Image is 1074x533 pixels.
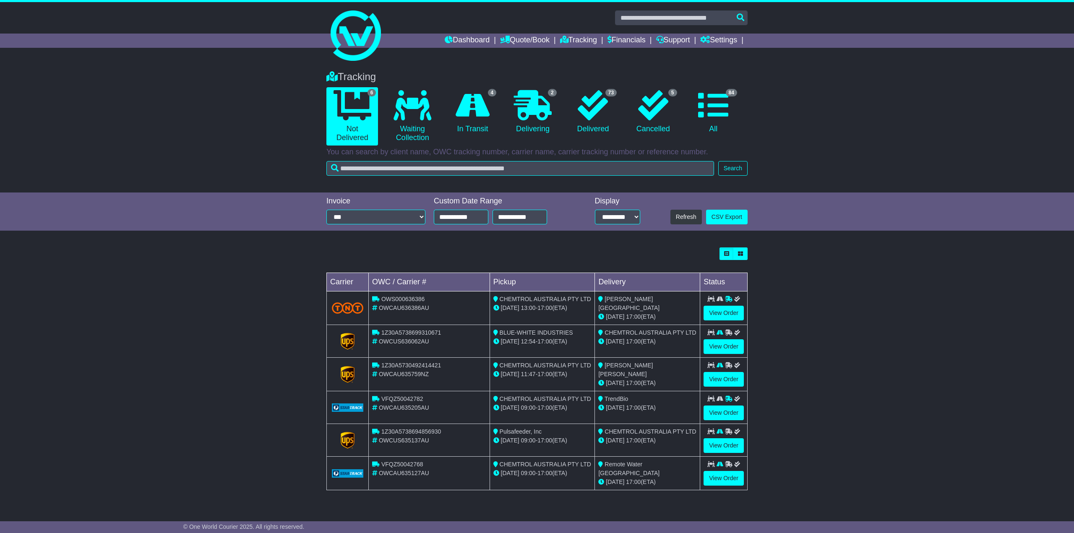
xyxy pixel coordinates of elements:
span: 09:00 [521,404,536,411]
span: 17:00 [626,380,641,386]
img: GetCarrierServiceLogo [332,469,363,478]
span: [PERSON_NAME][GEOGRAPHIC_DATA] [598,296,660,311]
a: 6 Not Delivered [326,87,378,146]
span: Pulsafeeder, Inc [500,428,542,435]
span: 1Z30A5738694856930 [381,428,441,435]
span: CHEMTROL AUSTRALIA PTY LTD [500,296,591,302]
a: View Order [704,406,744,420]
div: - (ETA) [493,403,592,412]
span: 17:00 [626,404,641,411]
span: VFQZ50042782 [381,395,423,402]
a: CSV Export [706,210,748,224]
span: OWCAU635759NZ [379,371,429,377]
td: Delivery [595,273,700,291]
span: 17:00 [537,437,552,444]
span: 09:00 [521,437,536,444]
td: OWC / Carrier # [369,273,490,291]
div: (ETA) [598,379,696,387]
div: - (ETA) [493,304,592,312]
span: 17:00 [537,404,552,411]
a: Tracking [560,34,597,48]
span: 17:00 [626,478,641,485]
div: (ETA) [598,312,696,321]
span: [DATE] [606,437,624,444]
div: Display [595,197,640,206]
a: 73 Delivered [567,87,619,137]
img: TNT_Domestic.png [332,302,363,314]
img: GetCarrierServiceLogo [341,366,355,383]
span: Remote Water [GEOGRAPHIC_DATA] [598,461,660,476]
span: BLUE-WHITE INDUSTRIES [500,329,573,336]
td: Pickup [490,273,595,291]
span: [DATE] [501,338,519,345]
div: (ETA) [598,478,696,486]
a: 84 All [688,87,739,137]
div: Custom Date Range [434,197,568,206]
span: CHEMTROL AUSTRALIA PTY LTD [500,362,591,369]
span: [DATE] [501,371,519,377]
span: TrendBio [605,395,628,402]
a: View Order [704,306,744,320]
span: 09:00 [521,470,536,476]
span: 6 [368,89,376,96]
span: 5 [668,89,677,96]
a: Settings [700,34,737,48]
span: [DATE] [501,437,519,444]
a: View Order [704,339,744,354]
div: - (ETA) [493,469,592,478]
span: 4 [488,89,497,96]
img: GetCarrierServiceLogo [332,403,363,412]
span: CHEMTROL AUSTRALIA PTY LTD [500,461,591,468]
span: OWCUS635137AU [379,437,429,444]
a: View Order [704,471,744,486]
span: CHEMTROL AUSTRALIA PTY LTD [500,395,591,402]
span: OWCAU635205AU [379,404,429,411]
a: View Order [704,372,744,387]
div: - (ETA) [493,370,592,379]
img: GetCarrierServiceLogo [341,432,355,449]
a: 4 In Transit [447,87,498,137]
a: Dashboard [445,34,490,48]
span: OWCAU635127AU [379,470,429,476]
a: Waiting Collection [386,87,438,146]
span: 1Z30A5730492414421 [381,362,441,369]
span: [DATE] [501,304,519,311]
span: [DATE] [606,380,624,386]
a: 5 Cancelled [627,87,679,137]
span: [PERSON_NAME] [PERSON_NAME] [598,362,653,377]
span: [DATE] [606,313,624,320]
span: [DATE] [501,470,519,476]
div: (ETA) [598,337,696,346]
span: 11:47 [521,371,536,377]
span: [DATE] [606,404,624,411]
div: Tracking [322,71,752,83]
span: 17:00 [626,338,641,345]
span: 13:00 [521,304,536,311]
span: VFQZ50042768 [381,461,423,468]
button: Refresh [670,210,702,224]
span: 12:54 [521,338,536,345]
span: [DATE] [606,338,624,345]
span: [DATE] [501,404,519,411]
span: OWCAU636386AU [379,304,429,311]
span: © One World Courier 2025. All rights reserved. [183,523,305,530]
img: GetCarrierServiceLogo [341,333,355,350]
td: Status [700,273,748,291]
span: 17:00 [537,338,552,345]
span: OWS000636386 [381,296,425,302]
div: (ETA) [598,403,696,412]
a: Support [656,34,690,48]
span: [DATE] [606,478,624,485]
span: CHEMTROL AUSTRALIA PTY LTD [605,428,696,435]
p: You can search by client name, OWC tracking number, carrier name, carrier tracking number or refe... [326,148,748,157]
span: 17:00 [537,304,552,311]
div: - (ETA) [493,436,592,445]
button: Search [718,161,748,176]
span: 73 [605,89,617,96]
a: Quote/Book [500,34,550,48]
span: 1Z30A5738699310671 [381,329,441,336]
a: Financials [607,34,646,48]
span: 17:00 [626,437,641,444]
span: 17:00 [626,313,641,320]
div: - (ETA) [493,337,592,346]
